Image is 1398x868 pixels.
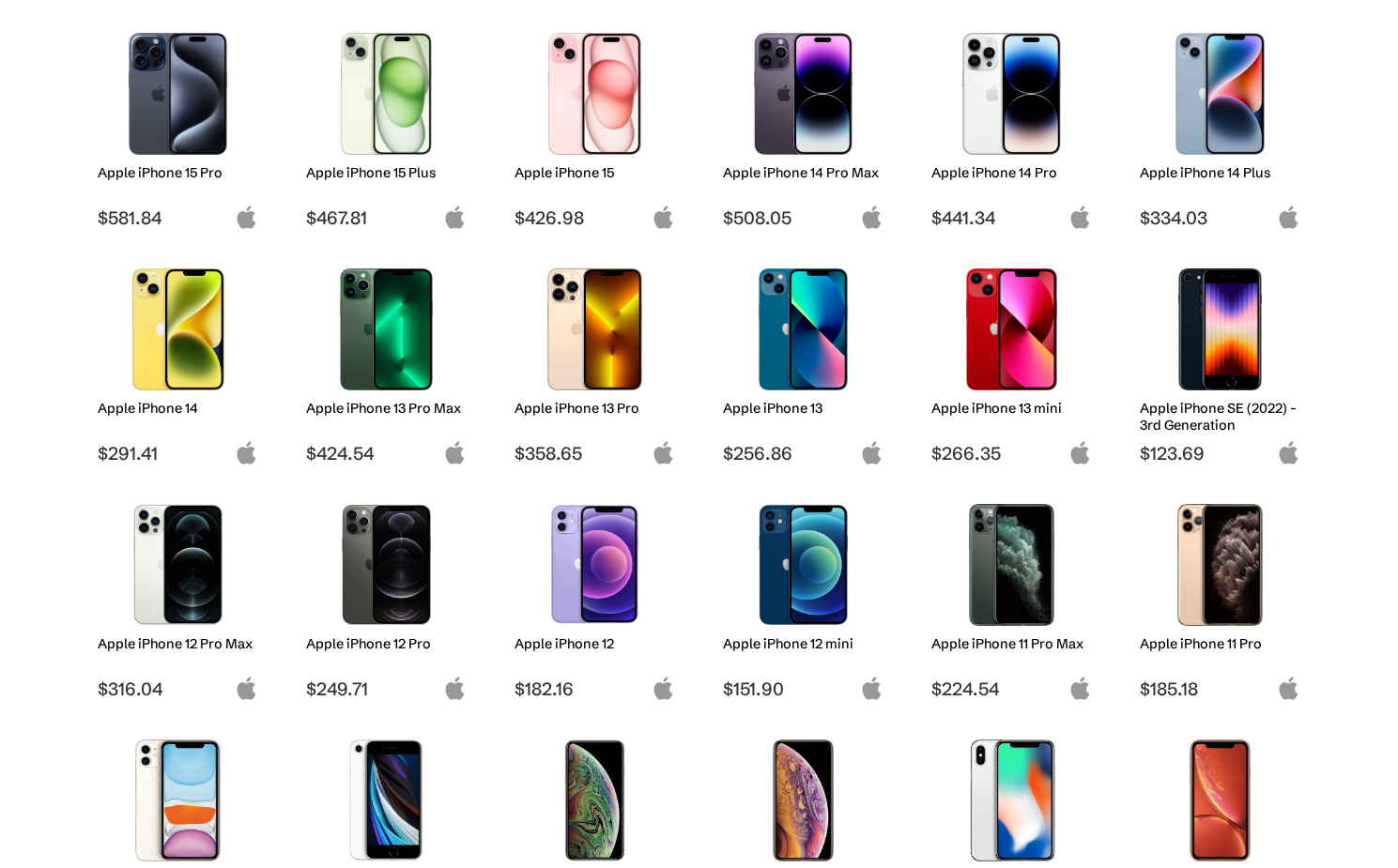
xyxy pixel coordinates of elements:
span: $316.04 [98,678,258,700]
a: iPhone 15 Plus Apple iPhone 15 Plus $467.81 apple-logo [298,23,476,229]
img: apple-logo [652,677,675,700]
img: iPhone 13 Pro [529,268,661,390]
h2: Apple iPhone 11 Pro [1140,635,1300,652]
img: iPhone XR [1154,739,1286,861]
img: apple-logo [860,441,883,464]
img: iPhone 11 Pro Max [945,504,1078,626]
a: iPhone 14 Apple iPhone 14 $291.41 apple-logo [89,259,268,464]
h2: Apple iPhone 12 Pro Max [98,635,258,652]
span: $151.90 [723,678,883,700]
h2: Apple iPhone 13 Pro [515,400,675,417]
img: iPhone XS Max [529,739,661,861]
img: iPhone SE 2nd Gen [320,739,453,861]
h2: Apple iPhone 12 mini [723,635,883,652]
h2: Apple iPhone 15 [515,164,675,181]
img: apple-logo [1277,206,1300,229]
img: iPhone 13 mini [945,268,1078,390]
img: iPhone 12 mini [737,504,869,626]
span: $508.05 [723,206,883,229]
img: iPhone 15 [529,33,661,155]
h2: Apple iPhone 12 Pro [306,635,467,652]
img: iPhone XS [737,739,869,861]
img: iPhone 11 [112,739,244,861]
img: apple-logo [860,677,883,700]
span: $256.86 [723,442,883,464]
h2: Apple iPhone 13 [723,400,883,417]
img: apple-logo [1068,206,1092,229]
h2: Apple iPhone 14 Pro [931,164,1092,181]
h2: Apple iPhone 15 Pro [98,164,258,181]
h2: Apple iPhone 12 [515,635,675,652]
span: $185.18 [1140,678,1300,700]
a: iPhone 14 Plus Apple iPhone 14 Plus $334.03 apple-logo [1131,23,1310,229]
a: iPhone 12 Apple iPhone 12 $182.16 apple-logo [506,495,684,700]
span: $441.34 [931,206,1092,229]
img: iPhone SE 3rd Gen [1154,268,1286,390]
img: apple-logo [443,206,467,229]
h2: Apple iPhone 14 Plus [1140,164,1300,181]
img: apple-logo [235,677,258,700]
a: iPhone 15 Pro Apple iPhone 15 Pro $581.84 apple-logo [89,23,268,229]
h2: Apple iPhone 13 Pro Max [306,400,467,417]
img: iPhone 15 Plus [320,33,453,155]
img: iPhone 12 Pro Max [112,504,244,626]
span: $426.98 [515,206,675,229]
img: iPhone 12 [529,504,661,626]
h2: Apple iPhone SE (2022) - 3rd Generation [1140,400,1300,434]
a: iPhone 13 Pro Apple iPhone 13 Pro $358.65 apple-logo [506,259,684,464]
span: $224.54 [931,678,1092,700]
img: apple-logo [860,206,883,229]
a: iPhone 15 Apple iPhone 15 $426.98 apple-logo [506,23,684,229]
img: iPhone 14 Pro [945,33,1078,155]
span: $266.35 [931,442,1092,464]
a: iPhone 12 Pro Apple iPhone 12 Pro $249.71 apple-logo [298,495,476,700]
img: iPhone 14 Plus [1154,33,1286,155]
img: apple-logo [1277,677,1300,700]
img: iPhone 15 Pro [112,33,244,155]
img: iPhone 13 [737,268,869,390]
span: $424.54 [306,442,467,464]
span: $291.41 [98,442,258,464]
img: apple-logo [1068,677,1092,700]
img: iPhone 11 Pro [1154,504,1286,626]
img: apple-logo [443,441,467,464]
span: $467.81 [306,206,467,229]
a: iPhone 13 Pro Max Apple iPhone 13 Pro Max $424.54 apple-logo [298,259,476,464]
span: $581.84 [98,206,258,229]
h2: Apple iPhone 15 Plus [306,164,467,181]
span: $334.03 [1140,206,1300,229]
img: apple-logo [1277,441,1300,464]
img: apple-logo [652,441,675,464]
a: iPhone 13 mini Apple iPhone 13 mini $266.35 apple-logo [923,259,1101,464]
h2: Apple iPhone 11 Pro Max [931,635,1092,652]
a: iPhone 12 Pro Max Apple iPhone 12 Pro Max $316.04 apple-logo [89,495,268,700]
h2: Apple iPhone 14 [98,400,258,417]
img: apple-logo [652,206,675,229]
span: $123.69 [1140,442,1300,464]
a: iPhone SE 3rd Gen Apple iPhone SE (2022) - 3rd Generation $123.69 apple-logo [1131,259,1310,464]
h2: Apple iPhone 13 mini [931,400,1092,417]
img: iPhone 14 Pro Max [737,33,869,155]
img: apple-logo [235,206,258,229]
a: iPhone 14 Pro Apple iPhone 14 Pro $441.34 apple-logo [923,23,1101,229]
img: apple-logo [443,677,467,700]
span: $358.65 [515,442,675,464]
img: iPhone 12 Pro [320,504,453,626]
span: $249.71 [306,678,467,700]
img: iPhone X [945,739,1078,861]
a: iPhone 13 Apple iPhone 13 $256.86 apple-logo [714,259,893,464]
a: iPhone 12 mini Apple iPhone 12 mini $151.90 apple-logo [714,495,893,700]
a: iPhone 11 Pro Max Apple iPhone 11 Pro Max $224.54 apple-logo [923,495,1101,700]
a: iPhone 11 Pro Apple iPhone 11 Pro $185.18 apple-logo [1131,495,1310,700]
img: apple-logo [235,441,258,464]
img: iPhone 14 [112,268,244,390]
span: $182.16 [515,678,675,700]
img: iPhone 13 Pro Max [320,268,453,390]
a: iPhone 14 Pro Max Apple iPhone 14 Pro Max $508.05 apple-logo [714,23,893,229]
h2: Apple iPhone 14 Pro Max [723,164,883,181]
img: apple-logo [1068,441,1092,464]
